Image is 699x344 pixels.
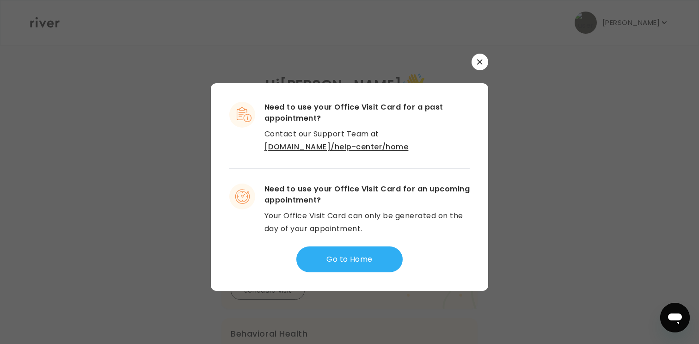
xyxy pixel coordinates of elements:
p: Your Office Visit Card can only be generated on the day of your appointment. [264,209,470,235]
a: [DOMAIN_NAME]/help-center/home [264,141,408,152]
h3: Need to use your Office Visit Card for a past appointment? [264,102,470,124]
p: Contact our Support Team at [264,128,470,154]
iframe: Button to launch messaging window [660,303,690,332]
h3: Need to use your Office Visit Card for an upcoming appointment? [264,184,470,206]
button: Go to Home [296,246,403,272]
